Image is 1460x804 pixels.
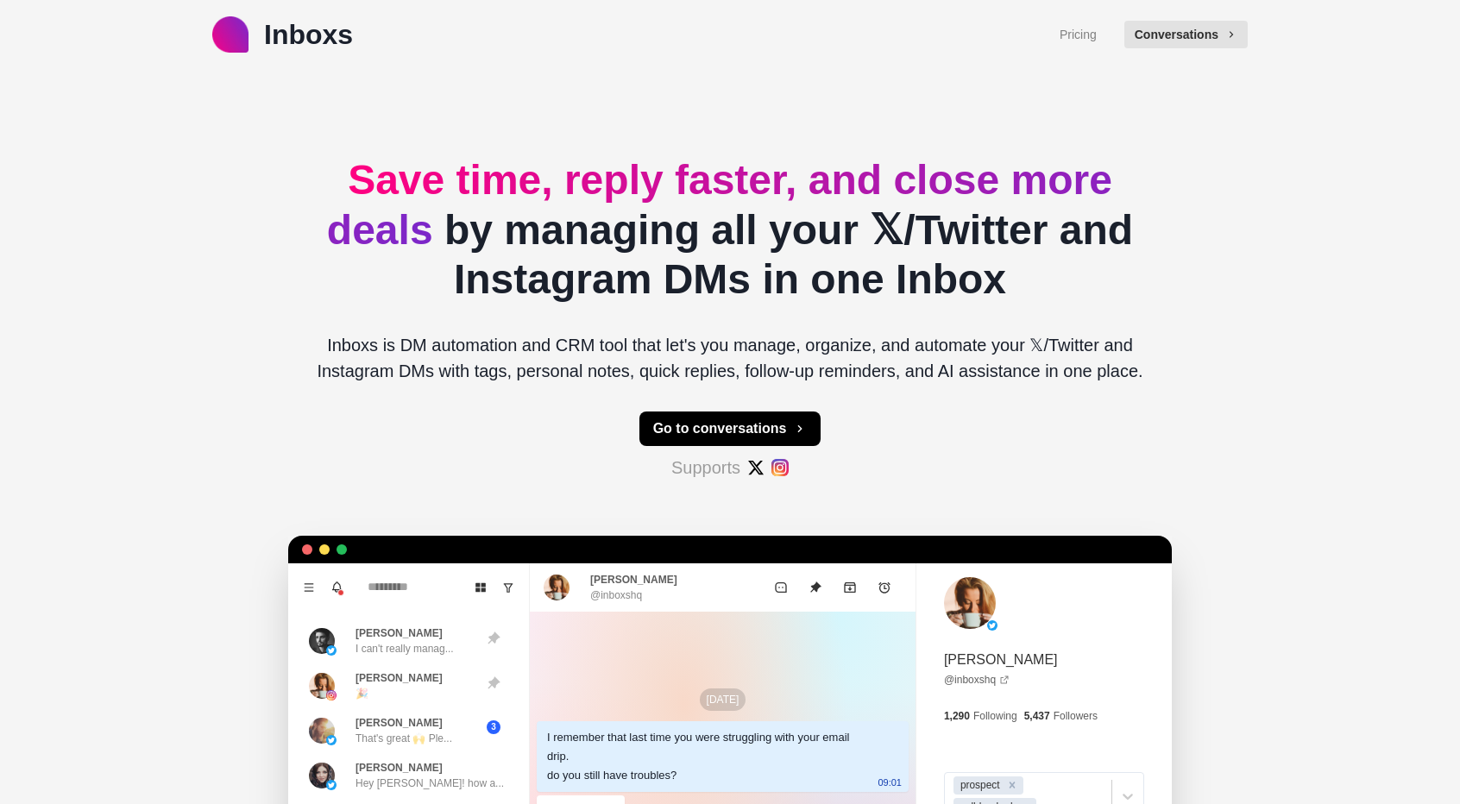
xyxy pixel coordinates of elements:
[878,773,902,792] p: 09:01
[323,574,350,601] button: Notifications
[1003,776,1022,795] div: Remove prospect
[295,574,323,601] button: Menu
[1024,708,1050,724] p: 5,437
[356,686,368,701] p: 🎉
[309,763,335,788] img: picture
[356,641,454,656] p: I can't really manag...
[467,574,494,601] button: Board View
[212,16,249,53] img: logo
[867,570,902,605] button: Add reminder
[955,776,1003,795] div: prospect
[764,570,798,605] button: Mark as unread
[212,14,353,55] a: logoInboxs
[302,332,1158,384] p: Inboxs is DM automation and CRM tool that let's you manage, organize, and automate your 𝕏/Twitter...
[639,411,821,446] button: Go to conversations
[356,760,443,776] p: [PERSON_NAME]
[356,715,443,731] p: [PERSON_NAME]
[944,650,1058,670] p: [PERSON_NAME]
[327,157,1112,253] span: Save time, reply faster, and close more deals
[944,708,970,724] p: 1,290
[1124,21,1248,48] button: Conversations
[771,459,789,476] img: #
[326,735,337,745] img: picture
[356,625,443,641] p: [PERSON_NAME]
[356,776,504,791] p: Hey [PERSON_NAME]! how a...
[1054,708,1098,724] p: Followers
[547,728,871,785] div: I remember that last time you were struggling with your email drip. do you still have troubles?
[494,574,522,601] button: Show unread conversations
[309,718,335,744] img: picture
[944,577,996,629] img: picture
[1060,26,1097,44] a: Pricing
[833,570,867,605] button: Archive
[309,628,335,654] img: picture
[590,572,677,587] p: [PERSON_NAME]
[326,645,337,656] img: picture
[356,670,443,686] p: [PERSON_NAME]
[302,155,1158,305] h2: by managing all your 𝕏/Twitter and Instagram DMs in one Inbox
[326,780,337,790] img: picture
[700,688,746,711] p: [DATE]
[747,459,765,476] img: #
[309,673,335,699] img: picture
[987,620,997,631] img: picture
[798,570,833,605] button: Unpin
[356,731,452,746] p: That's great 🙌 Ple...
[544,575,570,600] img: picture
[671,455,740,481] p: Supports
[944,672,1010,688] a: @inboxshq
[264,14,353,55] p: Inboxs
[973,708,1017,724] p: Following
[487,720,500,734] span: 3
[326,690,337,700] img: picture
[590,587,642,603] p: @inboxshq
